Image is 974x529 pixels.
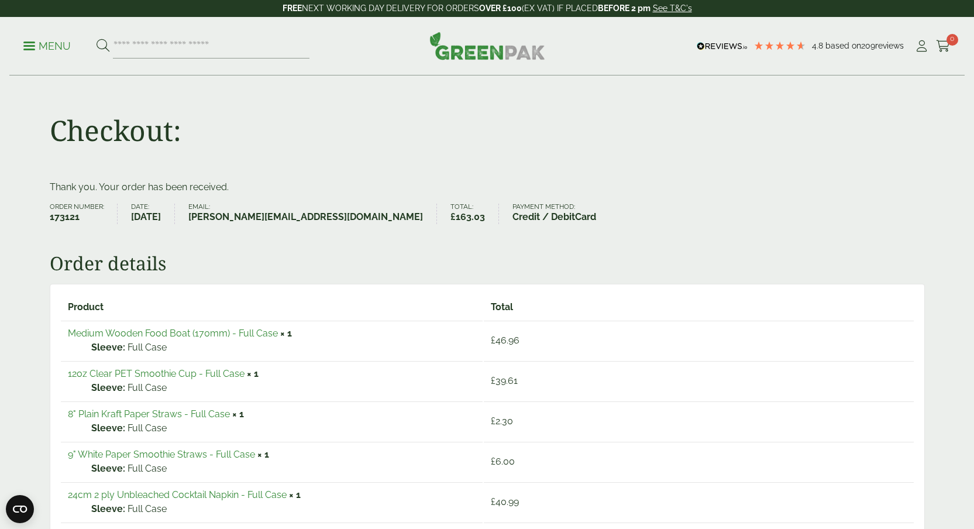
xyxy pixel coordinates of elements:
[68,328,278,339] a: Medium Wooden Food Boat (170mm) - Full Case
[68,449,255,460] a: 9" White Paper Smoothie Straws - Full Case
[936,40,951,52] i: Cart
[283,4,302,13] strong: FREE
[491,375,495,386] span: £
[450,211,456,222] span: £
[491,375,518,386] bdi: 39.61
[50,114,181,147] h1: Checkout:
[91,502,125,516] strong: Sleeve:
[753,40,806,51] div: 4.78 Stars
[91,462,476,476] p: Full Case
[875,41,904,50] span: reviews
[861,41,875,50] span: 209
[484,295,914,320] th: Total
[491,496,519,507] bdi: 40.99
[91,502,476,516] p: Full Case
[91,381,476,395] p: Full Case
[491,415,495,427] span: £
[91,341,125,355] strong: Sleeve:
[23,39,71,53] p: Menu
[450,211,485,222] bdi: 163.03
[50,204,118,224] li: Order number:
[188,210,423,224] strong: [PERSON_NAME][EMAIL_ADDRESS][DOMAIN_NAME]
[491,335,519,346] bdi: 46.96
[491,456,495,467] span: £
[491,335,495,346] span: £
[280,328,292,339] strong: × 1
[131,210,161,224] strong: [DATE]
[479,4,522,13] strong: OVER £100
[947,34,958,46] span: 0
[512,204,610,224] li: Payment method:
[491,415,513,427] bdi: 2.30
[68,489,287,500] a: 24cm 2 ply Unbleached Cocktail Napkin - Full Case
[50,180,925,194] p: Thank you. Your order has been received.
[491,496,495,507] span: £
[91,421,125,435] strong: Sleeve:
[188,204,437,224] li: Email:
[825,41,861,50] span: Based on
[936,37,951,55] a: 0
[23,39,71,51] a: Menu
[491,456,515,467] bdi: 6.00
[91,462,125,476] strong: Sleeve:
[289,489,301,500] strong: × 1
[247,368,259,379] strong: × 1
[232,408,244,420] strong: × 1
[697,42,748,50] img: REVIEWS.io
[914,40,929,52] i: My Account
[257,449,269,460] strong: × 1
[91,381,125,395] strong: Sleeve:
[598,4,651,13] strong: BEFORE 2 pm
[61,295,483,320] th: Product
[50,252,925,274] h2: Order details
[653,4,692,13] a: See T&C's
[812,41,825,50] span: 4.8
[450,204,499,224] li: Total:
[50,210,104,224] strong: 173121
[512,210,596,224] strong: Credit / DebitCard
[68,408,230,420] a: 8" Plain Kraft Paper Straws - Full Case
[6,495,34,523] button: Open CMP widget
[68,368,245,379] a: 12oz Clear PET Smoothie Cup - Full Case
[131,204,175,224] li: Date:
[429,32,545,60] img: GreenPak Supplies
[91,421,476,435] p: Full Case
[91,341,476,355] p: Full Case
